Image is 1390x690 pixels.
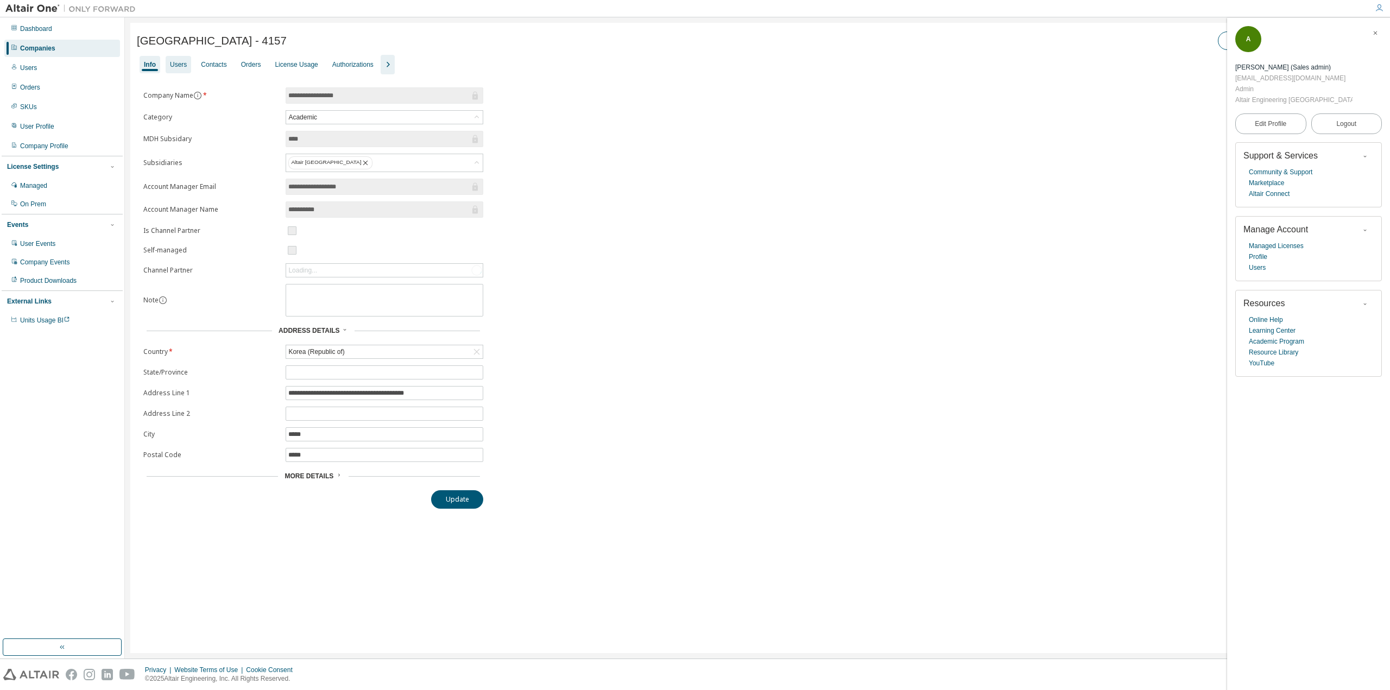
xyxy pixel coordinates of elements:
a: Users [1249,262,1266,273]
label: State/Province [143,368,279,377]
div: Altair [GEOGRAPHIC_DATA] [286,154,483,172]
p: © 2025 Altair Engineering, Inc. All Rights Reserved. [145,674,299,683]
div: SKUs [20,103,37,111]
a: Marketplace [1249,178,1284,188]
label: Category [143,113,279,122]
a: YouTube [1249,358,1274,369]
div: Orders [20,83,40,92]
div: Altair [GEOGRAPHIC_DATA] [288,156,372,169]
a: Online Help [1249,314,1283,325]
label: Is Channel Partner [143,226,279,235]
span: More Details [285,472,333,480]
div: License Settings [7,162,59,171]
a: Community & Support [1249,167,1312,178]
span: Logout [1336,118,1356,129]
div: Arum Kim (Sales admin) [1235,62,1353,73]
a: Resource Library [1249,347,1298,358]
button: Logout [1311,113,1382,134]
label: Subsidiaries [143,159,279,167]
div: Privacy [145,666,174,674]
div: User Events [20,239,55,248]
div: Users [170,60,187,69]
label: Account Manager Name [143,205,279,214]
button: information [193,91,202,100]
button: Activity Log [1218,31,1282,50]
div: Orders [241,60,261,69]
div: External Links [7,297,52,306]
img: linkedin.svg [102,669,113,680]
div: Website Terms of Use [174,666,246,674]
span: Resources [1243,299,1285,308]
div: License Usage [275,60,318,69]
div: Altair Engineering [GEOGRAPHIC_DATA] [1235,94,1353,105]
div: Contacts [201,60,226,69]
div: Events [7,220,28,229]
span: Manage Account [1243,225,1308,234]
div: Managed [20,181,47,190]
div: Academic [286,111,483,124]
span: A [1246,35,1251,43]
div: On Prem [20,200,46,208]
div: Companies [20,44,55,53]
label: Self-managed [143,246,279,255]
img: facebook.svg [66,669,77,680]
span: Address Details [279,327,339,334]
div: Korea (Republic of) [287,346,346,358]
button: information [159,296,167,305]
div: User Profile [20,122,54,131]
div: Dashboard [20,24,52,33]
label: Channel Partner [143,266,279,275]
div: Academic [287,111,319,123]
button: Update [431,490,483,509]
label: Address Line 1 [143,389,279,397]
label: MDH Subsidary [143,135,279,143]
div: Loading... [286,264,483,277]
a: Profile [1249,251,1267,262]
a: Edit Profile [1235,113,1306,134]
div: Product Downloads [20,276,77,285]
label: Postal Code [143,451,279,459]
div: Users [20,64,37,72]
a: Learning Center [1249,325,1296,336]
a: Managed Licenses [1249,240,1304,251]
div: Company Events [20,258,69,267]
div: Authorizations [332,60,374,69]
div: Admin [1235,84,1353,94]
img: altair_logo.svg [3,669,59,680]
a: Academic Program [1249,336,1304,347]
label: City [143,430,279,439]
div: [EMAIL_ADDRESS][DOMAIN_NAME] [1235,73,1353,84]
div: Cookie Consent [246,666,299,674]
img: Altair One [5,3,141,14]
label: Company Name [143,91,279,100]
label: Country [143,347,279,356]
span: [GEOGRAPHIC_DATA] - 4157 [137,35,287,47]
span: Support & Services [1243,151,1318,160]
div: Loading... [288,266,317,275]
span: Units Usage BI [20,316,70,324]
div: Info [144,60,156,69]
img: instagram.svg [84,669,95,680]
a: Altair Connect [1249,188,1290,199]
img: youtube.svg [119,669,135,680]
label: Note [143,295,159,305]
label: Account Manager Email [143,182,279,191]
div: Korea (Republic of) [286,345,483,358]
span: Edit Profile [1255,119,1286,128]
div: Company Profile [20,142,68,150]
label: Address Line 2 [143,409,279,418]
